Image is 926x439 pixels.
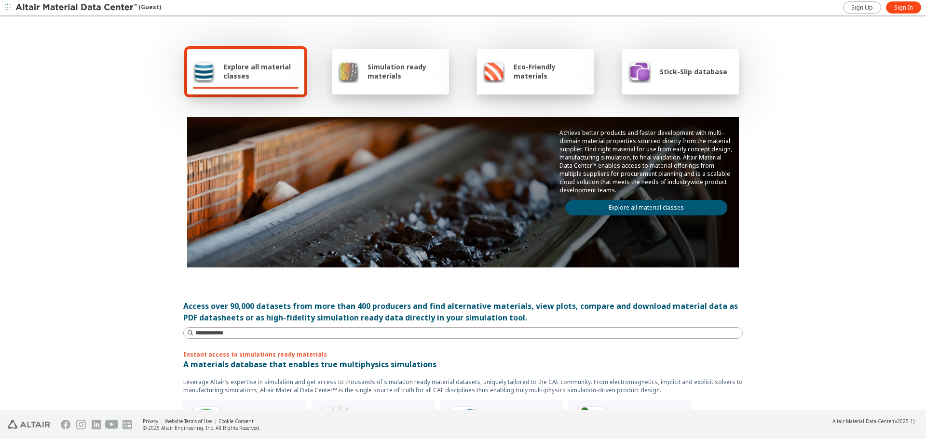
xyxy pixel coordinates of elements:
div: Access over 90,000 datasets from more than 400 producers and find alternative materials, view plo... [183,300,743,323]
img: Eco-Friendly materials [483,60,505,83]
img: Altair Material Data Center [15,3,138,13]
span: Simulation ready materials [368,62,443,80]
a: Explore all material classes [565,200,727,215]
span: Eco-Friendly materials [514,62,588,80]
div: (Guest) [15,3,161,13]
img: Simulation ready materials [338,60,359,83]
div: © 2025 Altair Engineering, Inc. All Rights Reserved. [143,425,260,431]
p: Achieve better products and faster development with multi-domain material properties sourced dire... [559,129,733,194]
img: Altair Engineering [8,420,50,429]
a: Sign Up [843,1,881,13]
img: Stick-Slip database [628,60,651,83]
span: Stick-Slip database [660,67,727,76]
a: Cookie Consent [218,418,254,425]
span: Sign In [894,4,913,12]
a: Sign In [886,1,921,13]
span: Sign Up [851,4,873,12]
img: Explore all material classes [193,60,215,83]
a: Website Terms of Use [165,418,212,425]
p: Leverage Altair’s expertise in simulation and get access to thousands of simulation ready materia... [183,378,743,394]
span: Explore all material classes [223,62,299,80]
p: A materials database that enables true multiphysics simulations [183,359,743,370]
span: Altair Material Data Center [832,418,893,425]
p: Instant access to simulations ready materials [183,350,743,359]
a: Privacy [143,418,158,425]
div: (v2025.1) [832,418,914,425]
